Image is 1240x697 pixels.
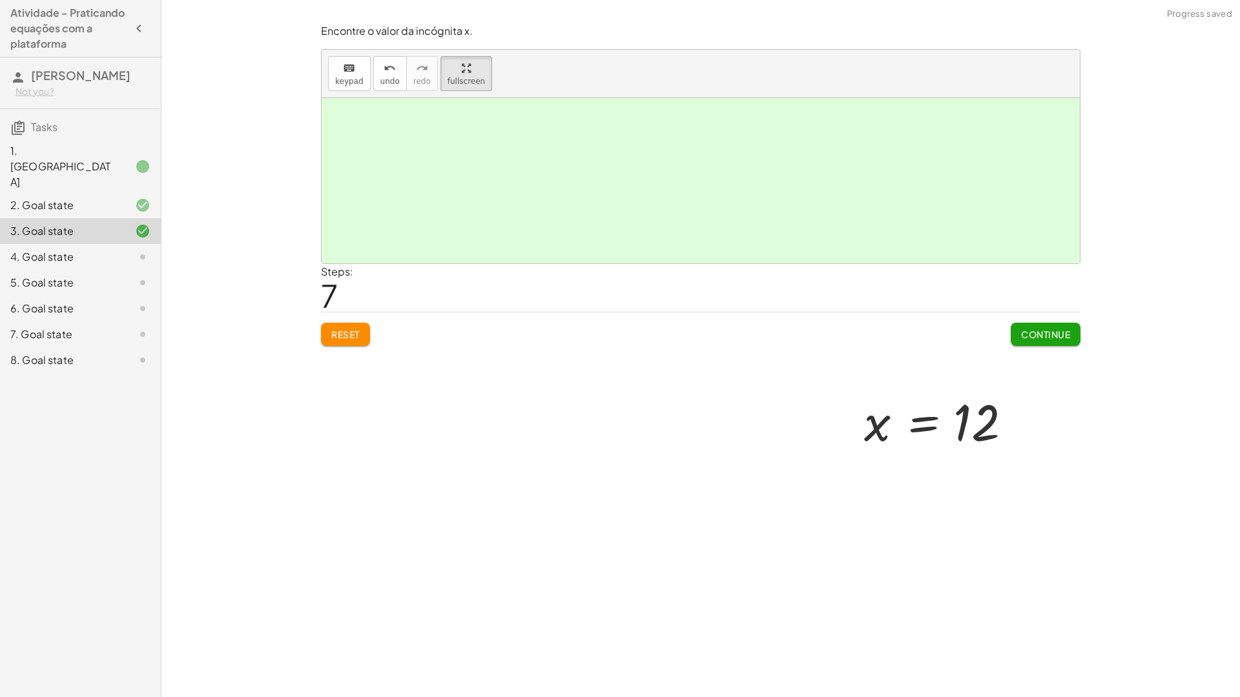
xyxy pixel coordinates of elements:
span: undo [380,77,400,86]
i: Task not started. [135,352,150,368]
i: Task not started. [135,327,150,342]
span: redo [413,77,431,86]
span: Tasks [31,120,57,134]
div: Not you? [15,85,150,98]
button: undoundo [373,56,407,91]
button: fullscreen [440,56,492,91]
i: Task not started. [135,275,150,290]
i: Task finished and correct. [135,223,150,239]
span: [PERSON_NAME] [31,68,130,83]
i: Task finished and correct. [135,197,150,213]
button: keyboardkeypad [328,56,371,91]
i: redo [416,61,428,76]
i: Task finished. [135,159,150,174]
button: redoredo [406,56,438,91]
div: 6. Goal state [10,301,114,316]
div: 2. Goal state [10,197,114,213]
i: Task not started. [135,249,150,265]
span: keypad [335,77,364,86]
button: Reset [321,323,370,346]
i: Task not started. [135,301,150,316]
div: 4. Goal state [10,249,114,265]
div: 3. Goal state [10,223,114,239]
span: fullscreen [448,77,485,86]
div: 8. Goal state [10,352,114,368]
span: Progress saved [1167,8,1232,21]
label: Steps: [321,265,353,278]
p: Encontre o valor da incógnita x. [321,24,1080,39]
h4: Atividade - Praticando equações com a plataforma [10,5,127,52]
i: undo [384,61,396,76]
span: 7 [321,276,338,315]
div: 1. [GEOGRAPHIC_DATA] [10,143,114,190]
i: keyboard [343,61,355,76]
div: 5. Goal state [10,275,114,290]
div: 7. Goal state [10,327,114,342]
